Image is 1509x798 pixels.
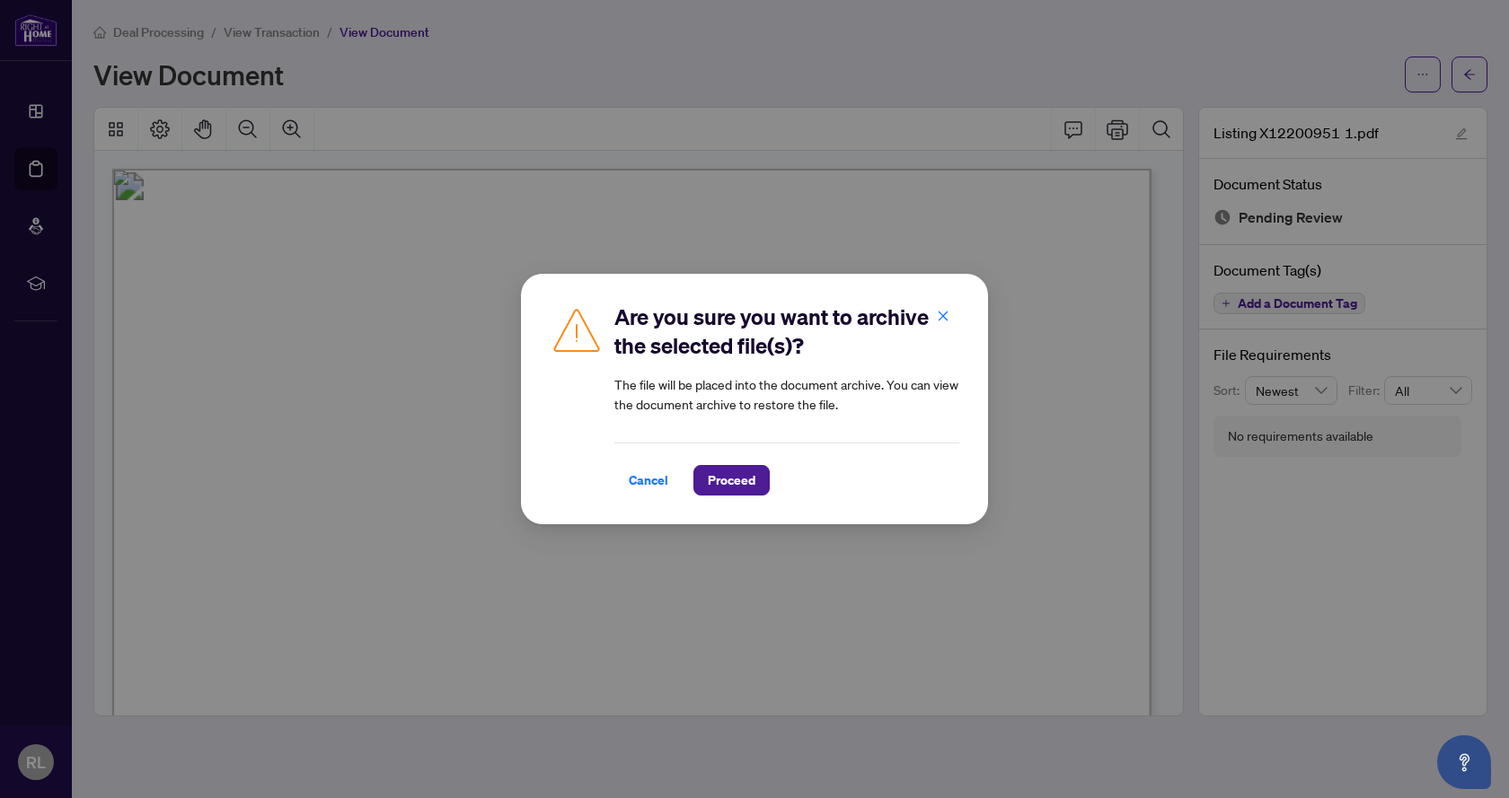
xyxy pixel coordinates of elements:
button: Proceed [693,465,770,495]
h2: Are you sure you want to archive the selected file(s)? [614,303,959,360]
span: Proceed [708,466,755,495]
article: The file will be placed into the document archive. You can view the document archive to restore t... [614,374,959,414]
img: Caution Icon [550,303,604,356]
span: Cancel [629,466,668,495]
span: close [937,310,949,322]
button: Cancel [614,465,683,495]
button: Open asap [1437,735,1491,789]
